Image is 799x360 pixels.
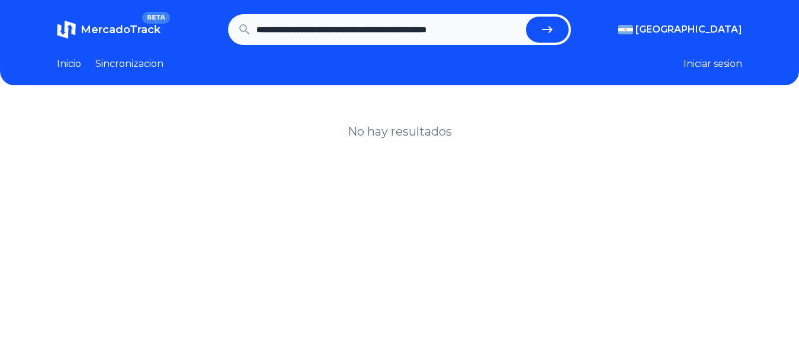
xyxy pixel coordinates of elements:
img: MercadoTrack [57,20,76,39]
span: [GEOGRAPHIC_DATA] [636,22,742,37]
span: BETA [142,12,170,24]
img: Argentina [618,25,633,34]
a: Sincronizacion [95,57,163,71]
button: [GEOGRAPHIC_DATA] [618,22,742,37]
span: MercadoTrack [81,23,161,36]
a: Inicio [57,57,81,71]
button: Iniciar sesion [684,57,742,71]
a: MercadoTrackBETA [57,20,161,39]
h1: No hay resultados [348,123,452,140]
